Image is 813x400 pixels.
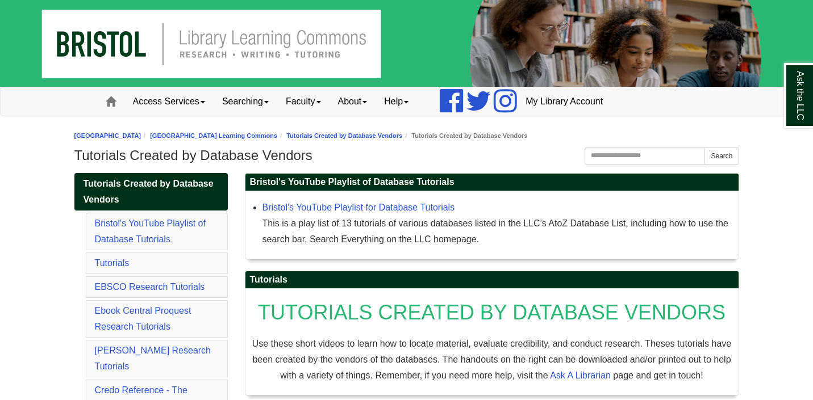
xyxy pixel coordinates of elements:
a: EBSCO Research Tutorials [95,282,205,292]
button: Search [704,148,739,165]
h1: Tutorials Created by Database Vendors [74,148,739,163]
a: Tutorials Created by Database Vendors [286,132,402,139]
nav: breadcrumb [74,130,739,141]
span: Use these short videos to learn how to locate material, evaluate credibility, and conduct researc... [252,339,731,380]
div: This is a play list of 13 tutorials of various databases listed in the LLC's AtoZ Database List, ... [262,216,733,247]
a: [GEOGRAPHIC_DATA] [74,132,141,139]
a: [PERSON_NAME] Research Tutorials [95,346,211,371]
a: About [330,87,376,116]
h2: Bristol's YouTube Playlist of Database Tutorials [245,174,739,191]
a: Help [376,87,417,116]
a: Ebook Central Proquest Research Tutorials [95,306,191,331]
a: Tutorials [95,258,130,268]
a: Tutorials Created by Database Vendors [74,173,228,210]
a: Bristol's YouTube Playlist for Database Tutorials [262,203,455,212]
span: Tutorials Created by Database Vendors [84,179,214,204]
a: Bristol's YouTube Playlist of Database Tutorials [95,218,206,244]
a: Access Services [124,87,214,116]
a: My Library Account [517,87,611,116]
span: page and get in touch! [613,370,703,380]
li: Tutorials Created by Database Vendors [402,130,527,141]
a: Faculty [277,87,330,116]
span: TUTORIALS CREATED BY DATABASE VENDORS [258,301,726,324]
a: [GEOGRAPHIC_DATA] Learning Commons [150,132,277,139]
a: Ask A Librarian [550,370,611,380]
a: Searching [214,87,277,116]
h2: Tutorials [245,271,739,289]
